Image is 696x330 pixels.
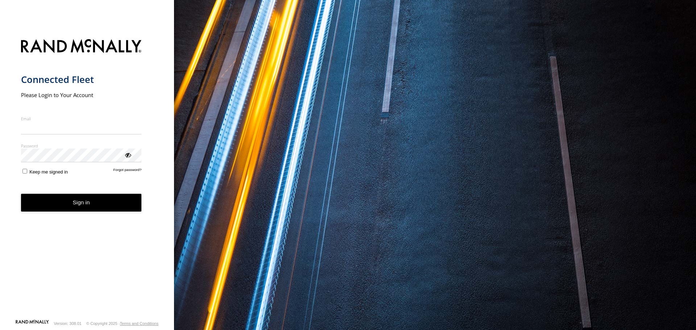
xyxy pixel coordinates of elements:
div: Version: 308.01 [54,321,82,326]
button: Sign in [21,194,142,212]
img: Rand McNally [21,38,142,56]
h1: Connected Fleet [21,74,142,85]
a: Forgot password? [113,168,142,175]
form: main [21,35,153,319]
h2: Please Login to Your Account [21,91,142,99]
input: Keep me signed in [22,169,27,174]
label: Password [21,143,142,149]
div: ViewPassword [124,151,131,158]
label: Email [21,116,142,121]
span: Keep me signed in [29,169,68,175]
a: Visit our Website [16,320,49,327]
a: Terms and Conditions [120,321,158,326]
div: © Copyright 2025 - [86,321,158,326]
